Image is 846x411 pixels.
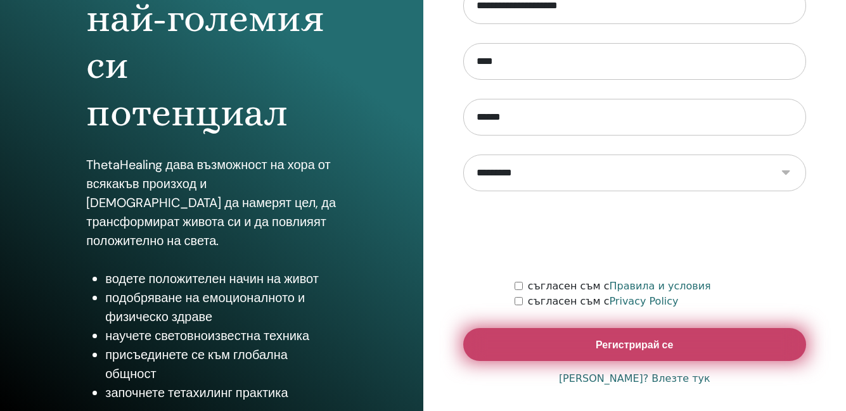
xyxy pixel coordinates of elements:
[463,328,807,361] button: Регистрирай се
[559,371,710,386] a: [PERSON_NAME]? Влезте тук
[105,345,336,383] li: присъединете се към глобална общност
[105,326,336,345] li: научете световноизвестна техника
[105,288,336,326] li: подобряване на емоционалното и физическо здраве
[610,280,711,292] a: Правила и условия
[528,279,711,294] label: съгласен съм с
[86,155,336,250] p: ThetaHealing дава възможност на хора от всякакъв произход и [DEMOGRAPHIC_DATA] да намерят цел, да...
[538,210,731,260] iframe: reCAPTCHA
[105,383,336,402] li: започнете тетахилинг практика
[528,294,679,309] label: съгласен съм с
[610,295,679,307] a: Privacy Policy
[596,338,673,351] span: Регистрирай се
[105,269,336,288] li: водете положителен начин на живот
